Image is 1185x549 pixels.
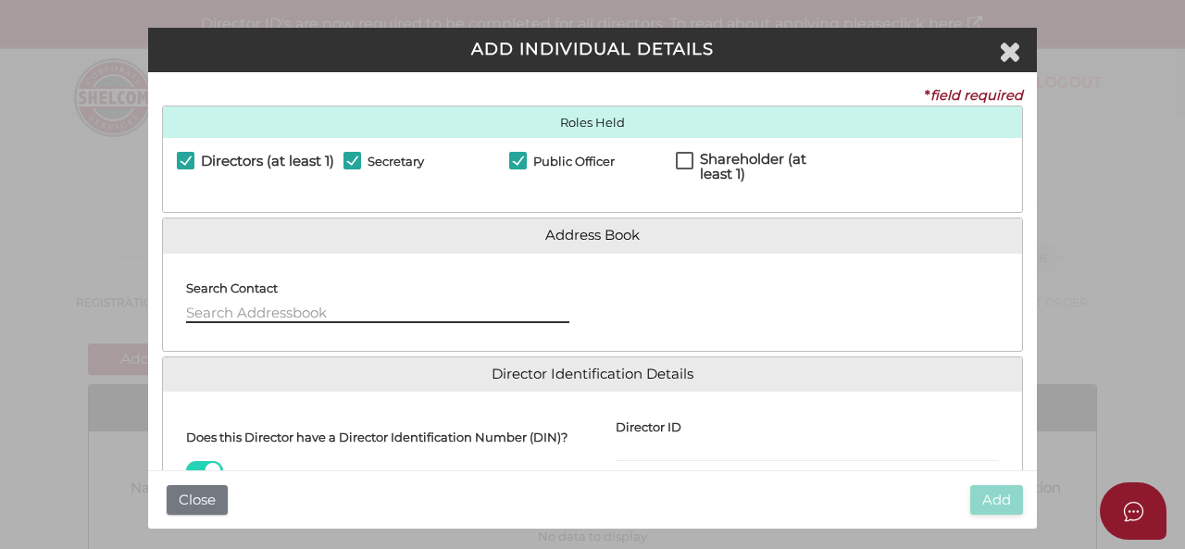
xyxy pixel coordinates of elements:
button: Open asap [1100,482,1166,540]
h4: Director ID [616,420,681,433]
a: Director Identification Details [177,367,1008,382]
h4: Does this Director have a Director Identification Number (DIN)? [186,430,568,443]
input: Search Addressbook [186,303,569,323]
button: Add [970,485,1023,516]
button: Close [167,485,228,516]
